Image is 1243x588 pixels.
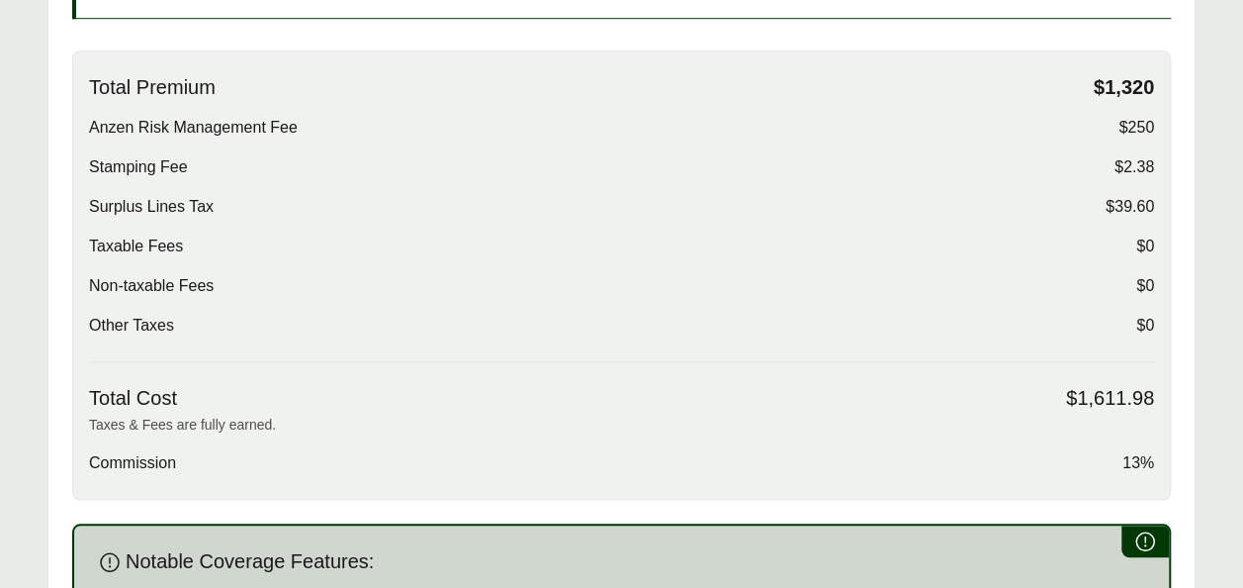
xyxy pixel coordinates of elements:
[89,451,176,475] span: Commission
[89,75,216,100] span: Total Premium
[1106,195,1154,219] span: $39.60
[1136,274,1154,298] span: $0
[1118,116,1154,140] span: $250
[1094,75,1154,100] span: $1,320
[89,235,183,258] span: Taxable Fees
[89,274,214,298] span: Non-taxable Fees
[1066,386,1154,411] span: $1,611.98
[1136,314,1154,338] span: $0
[89,415,1154,436] p: Taxes & Fees are fully earned.
[1114,155,1154,179] span: $2.38
[1122,451,1154,475] span: 13%
[89,116,298,140] span: Anzen Risk Management Fee
[89,195,214,219] span: Surplus Lines Tax
[89,386,177,411] span: Total Cost
[89,314,174,338] span: Other Taxes
[126,549,374,574] span: Notable Coverage Features:
[1136,235,1154,258] span: $0
[89,155,188,179] span: Stamping Fee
